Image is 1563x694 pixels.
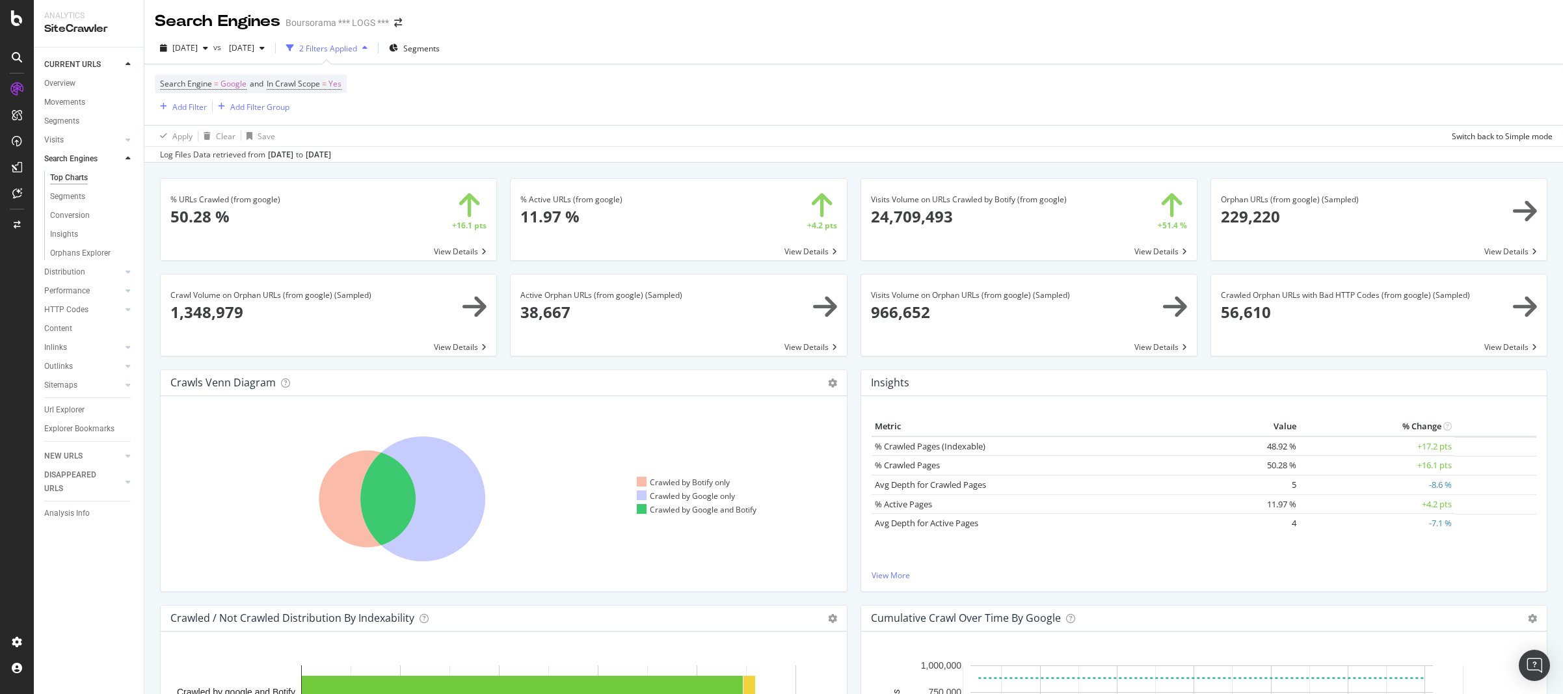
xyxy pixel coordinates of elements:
[44,341,67,354] div: Inlinks
[50,228,78,241] div: Insights
[637,490,735,501] div: Crawled by Google only
[44,379,77,392] div: Sitemaps
[44,360,73,373] div: Outlinks
[224,42,254,53] span: 2024 Jul. 15th
[198,126,235,146] button: Clear
[875,459,940,471] a: % Crawled Pages
[155,126,193,146] button: Apply
[875,479,986,490] a: Avg Depth for Crawled Pages
[1300,475,1455,494] td: -8.6 %
[50,190,135,204] a: Segments
[872,570,1537,581] a: View More
[871,374,909,392] h4: Insights
[44,58,122,72] a: CURRENT URLS
[44,77,75,90] div: Overview
[50,247,111,260] div: Orphans Explorer
[213,99,289,114] button: Add Filter Group
[160,78,212,89] span: Search Engine
[384,38,445,59] button: Segments
[172,131,193,142] div: Apply
[44,152,122,166] a: Search Engines
[44,422,135,436] a: Explorer Bookmarks
[155,38,213,59] button: [DATE]
[44,133,122,147] a: Visits
[1300,456,1455,475] td: +16.1 pts
[44,284,90,298] div: Performance
[44,468,122,496] a: DISAPPEARED URLS
[216,131,235,142] div: Clear
[44,360,122,373] a: Outlinks
[50,209,135,222] a: Conversion
[1237,514,1300,533] td: 4
[1447,126,1553,146] button: Switch back to Simple mode
[155,10,280,33] div: Search Engines
[322,78,327,89] span: =
[1237,475,1300,494] td: 5
[44,10,133,21] div: Analytics
[160,149,331,161] div: Log Files Data retrieved from to
[220,75,247,93] span: Google
[250,78,263,89] span: and
[44,133,64,147] div: Visits
[44,322,72,336] div: Content
[281,38,373,59] button: 2 Filters Applied
[299,43,357,54] div: 2 Filters Applied
[875,440,985,452] a: % Crawled Pages (Indexable)
[50,190,85,204] div: Segments
[44,507,90,520] div: Analysis Info
[828,614,837,623] i: Options
[44,265,122,279] a: Distribution
[214,78,219,89] span: =
[306,149,331,161] div: [DATE]
[872,417,1237,436] th: Metric
[44,341,122,354] a: Inlinks
[44,77,135,90] a: Overview
[1237,436,1300,456] td: 48.92 %
[828,379,837,388] i: Options
[44,152,98,166] div: Search Engines
[170,374,276,392] h4: Crawls Venn Diagram
[224,38,270,59] button: [DATE]
[44,303,88,317] div: HTTP Codes
[241,126,275,146] button: Save
[875,517,978,529] a: Avg Depth for Active Pages
[258,131,275,142] div: Save
[44,303,122,317] a: HTTP Codes
[44,422,114,436] div: Explorer Bookmarks
[637,504,756,515] div: Crawled by Google and Botify
[44,96,85,109] div: Movements
[1519,650,1550,681] div: Open Intercom Messenger
[44,322,135,336] a: Content
[1237,456,1300,475] td: 50.28 %
[403,43,440,54] span: Segments
[50,247,135,260] a: Orphans Explorer
[44,96,135,109] a: Movements
[44,449,122,463] a: NEW URLS
[1237,494,1300,514] td: 11.97 %
[172,42,198,53] span: 2025 Aug. 8th
[44,284,122,298] a: Performance
[50,171,88,185] div: Top Charts
[50,209,90,222] div: Conversion
[44,114,135,128] a: Segments
[328,75,341,93] span: Yes
[213,42,224,53] span: vs
[1300,514,1455,533] td: -7.1 %
[50,171,135,185] a: Top Charts
[1452,131,1553,142] div: Switch back to Simple mode
[1528,614,1537,623] i: Options
[394,18,402,27] div: arrow-right-arrow-left
[875,498,932,510] a: % Active Pages
[44,507,135,520] a: Analysis Info
[230,101,289,113] div: Add Filter Group
[268,149,293,161] div: [DATE]
[637,477,730,488] div: Crawled by Botify only
[44,379,122,392] a: Sitemaps
[1237,417,1300,436] th: Value
[44,403,135,417] a: Url Explorer
[172,101,207,113] div: Add Filter
[871,609,1061,627] h4: Cumulative Crawl Over Time by google
[155,99,207,114] button: Add Filter
[1300,436,1455,456] td: +17.2 pts
[1300,494,1455,514] td: +4.2 pts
